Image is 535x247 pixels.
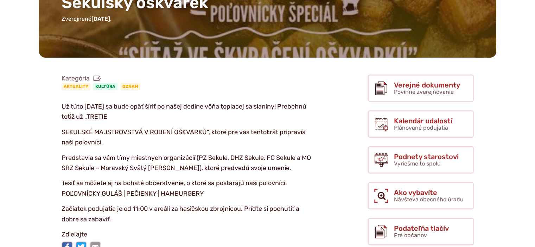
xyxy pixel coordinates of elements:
p: Zdieľajte [62,229,311,240]
span: Kategória [62,74,143,83]
span: Kalendár udalostí [394,117,452,125]
p: Tešiť sa môžete aj na bohaté občerstvenie, o ktoré sa postarajú naši poľovníci. POĽOVNÍCKY GULÁŠ ... [62,178,311,199]
p: Už túto [DATE] sa bude opäť šíriť po našej dedine vôňa topiacej sa slaniny! Prebehnú totiž už „TR... [62,102,311,122]
p: Začiatok podujatia je od 11:00 v areáli za hasičskou zbrojnicou. Príďte si pochutiť a dobre sa za... [62,204,311,225]
span: Povinné zverejňovanie [394,89,454,95]
a: Ako vybavíte Návšteva obecného úradu [368,182,474,209]
span: Vyriešme to spolu [394,160,441,167]
a: Kalendár udalostí Plánované podujatia [368,110,474,138]
a: Podateľňa tlačív Pre občanov [368,218,474,245]
a: Oznam [120,83,140,90]
span: [DATE] [91,15,110,22]
a: Aktuality [62,83,90,90]
p: Predstavia sa vám tímy miestnych organizácií (PZ Sekule, DHZ Sekule, FC Sekule a MO SRZ Sekule – ... [62,153,311,174]
p: Zverejnené . [62,14,474,24]
a: Verejné dokumenty Povinné zverejňovanie [368,74,474,102]
span: Pre občanov [394,232,427,239]
span: Návšteva obecného úradu [394,196,464,203]
span: Podateľňa tlačív [394,225,449,232]
span: Ako vybavíte [394,189,464,196]
p: SEKULSKÉ MAJSTROVSTVÁ V ROBENÍ OŠKVARKÚ“, ktoré pre vás tentokrát pripravia naši poľovníci. [62,127,311,148]
span: Plánované podujatia [394,124,448,131]
a: Kultúra [93,83,117,90]
a: Podnety starostovi Vyriešme to spolu [368,146,474,174]
span: Podnety starostovi [394,153,459,161]
span: Verejné dokumenty [394,81,460,89]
